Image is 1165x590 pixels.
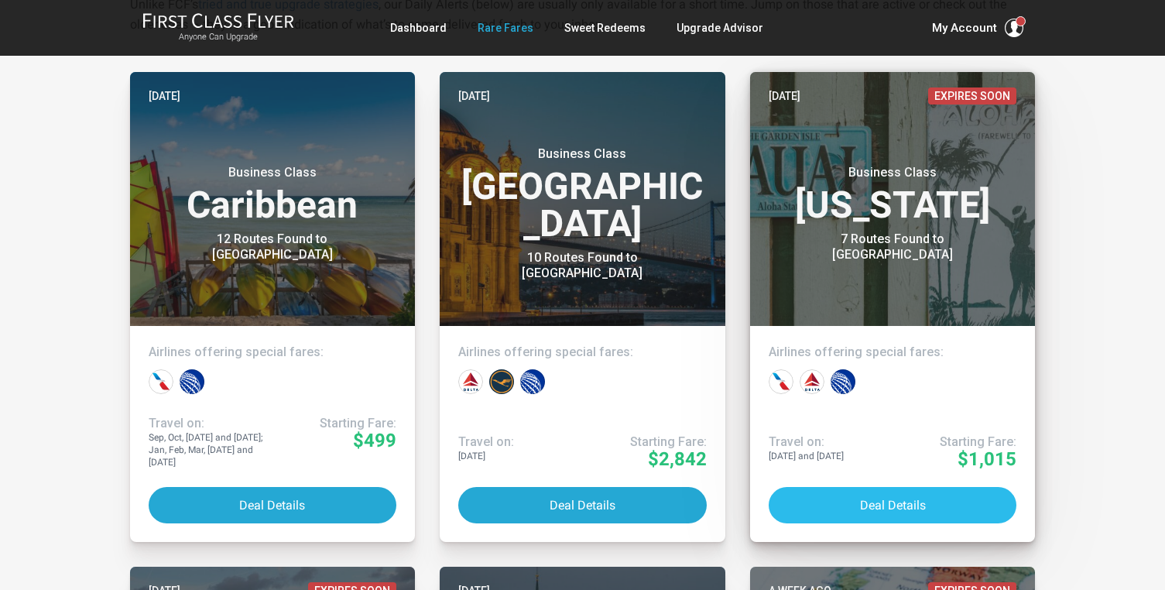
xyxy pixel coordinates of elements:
div: 7 Routes Found to [GEOGRAPHIC_DATA] [796,232,989,262]
a: First Class FlyerAnyone Can Upgrade [142,12,294,43]
div: American Airlines [149,369,173,394]
small: Business Class [176,165,369,180]
small: Business Class [485,146,679,162]
h3: [US_STATE] [769,165,1017,224]
div: 10 Routes Found to [GEOGRAPHIC_DATA] [485,250,679,281]
h3: [GEOGRAPHIC_DATA] [458,146,707,242]
div: United [520,369,545,394]
div: Delta Airlines [458,369,483,394]
div: United [831,369,855,394]
a: Upgrade Advisor [677,14,763,42]
button: Deal Details [458,487,707,523]
div: 12 Routes Found to [GEOGRAPHIC_DATA] [176,232,369,262]
a: [DATE]Expires SoonBusiness Class[US_STATE]7 Routes Found to [GEOGRAPHIC_DATA]Airlines offering sp... [750,72,1036,542]
time: [DATE] [769,87,800,105]
button: My Account [932,19,1023,37]
h4: Airlines offering special fares: [149,345,397,360]
div: Lufthansa [489,369,514,394]
div: United [180,369,204,394]
a: [DATE]Business ClassCaribbean12 Routes Found to [GEOGRAPHIC_DATA]Airlines offering special fares:... [130,72,416,542]
h4: Airlines offering special fares: [458,345,707,360]
span: Expires Soon [928,87,1016,105]
small: Anyone Can Upgrade [142,32,294,43]
time: [DATE] [149,87,180,105]
a: Dashboard [390,14,447,42]
div: American Airlines [769,369,793,394]
a: [DATE]Business Class[GEOGRAPHIC_DATA]10 Routes Found to [GEOGRAPHIC_DATA]Airlines offering specia... [440,72,725,542]
small: Business Class [796,165,989,180]
span: My Account [932,19,997,37]
a: Sweet Redeems [564,14,646,42]
h4: Airlines offering special fares: [769,345,1017,360]
a: Rare Fares [478,14,533,42]
button: Deal Details [149,487,397,523]
img: First Class Flyer [142,12,294,29]
button: Deal Details [769,487,1017,523]
div: Delta Airlines [800,369,824,394]
time: [DATE] [458,87,490,105]
h3: Caribbean [149,165,397,224]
